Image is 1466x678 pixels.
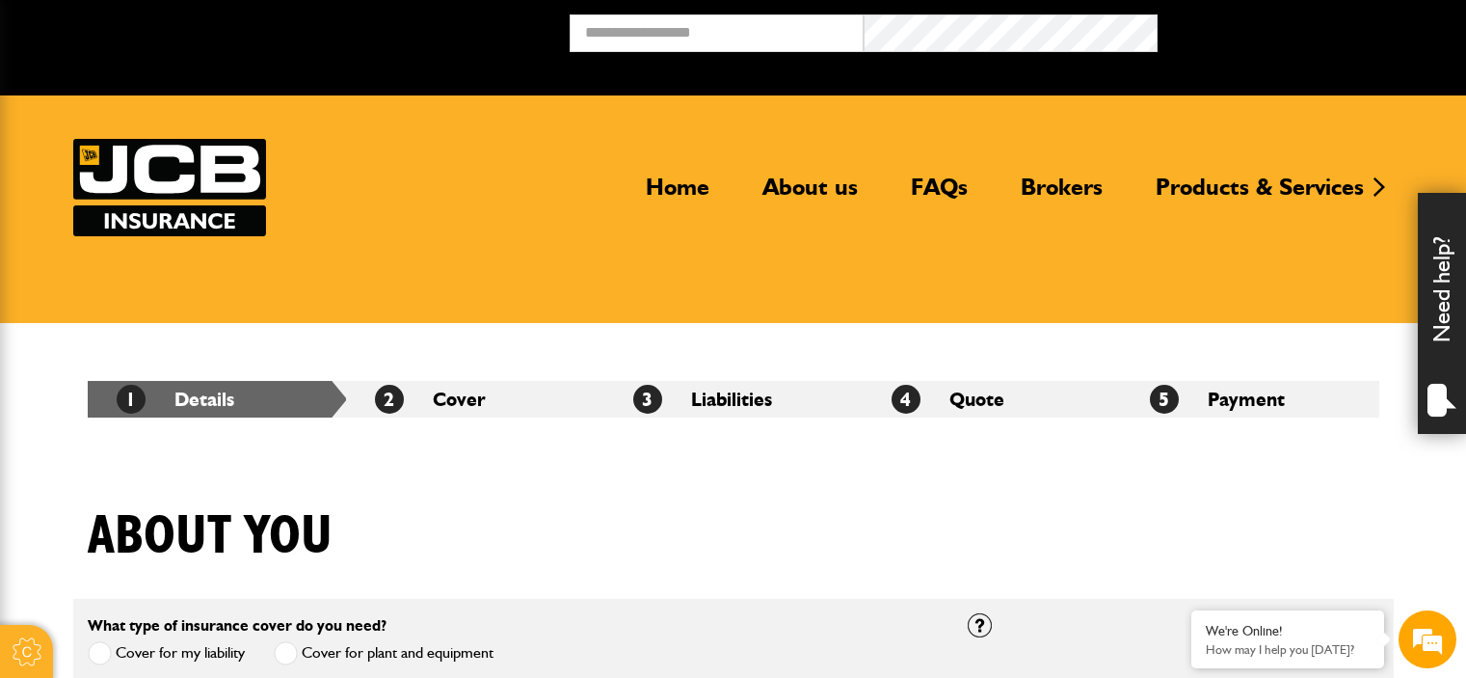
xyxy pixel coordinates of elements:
[892,385,920,414] span: 4
[375,385,404,414] span: 2
[863,381,1121,418] li: Quote
[1121,381,1379,418] li: Payment
[88,381,346,418] li: Details
[896,173,982,217] a: FAQs
[1150,385,1179,414] span: 5
[1418,193,1466,434] div: Need help?
[1158,14,1452,44] button: Broker Login
[88,618,386,634] label: What type of insurance cover do you need?
[1206,642,1370,657] p: How may I help you today?
[631,173,724,217] a: Home
[1006,173,1117,217] a: Brokers
[88,504,333,569] h1: About you
[88,641,245,665] label: Cover for my liability
[1141,173,1378,217] a: Products & Services
[73,139,266,236] img: JCB Insurance Services logo
[748,173,872,217] a: About us
[346,381,604,418] li: Cover
[117,385,146,414] span: 1
[1206,623,1370,639] div: We're Online!
[73,139,266,236] a: JCB Insurance Services
[633,385,662,414] span: 3
[274,641,493,665] label: Cover for plant and equipment
[604,381,863,418] li: Liabilities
